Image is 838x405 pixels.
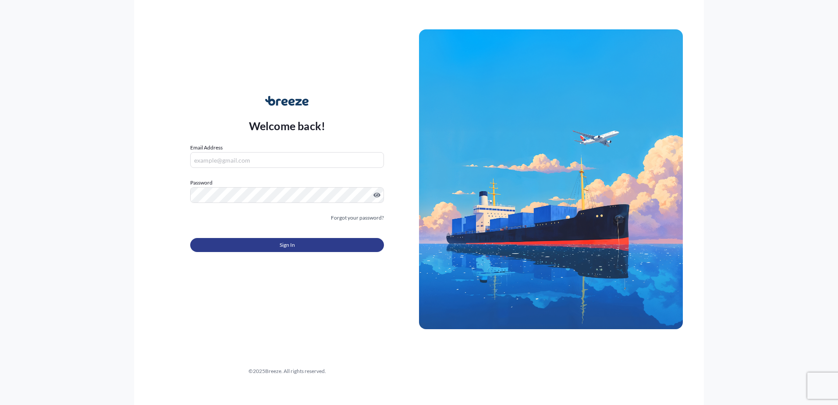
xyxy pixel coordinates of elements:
[280,241,295,249] span: Sign In
[419,29,683,329] img: Ship illustration
[190,178,384,187] label: Password
[373,192,380,199] button: Show password
[155,367,419,376] div: © 2025 Breeze. All rights reserved.
[190,143,223,152] label: Email Address
[249,119,326,133] p: Welcome back!
[190,152,384,168] input: example@gmail.com
[331,213,384,222] a: Forgot your password?
[190,238,384,252] button: Sign In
